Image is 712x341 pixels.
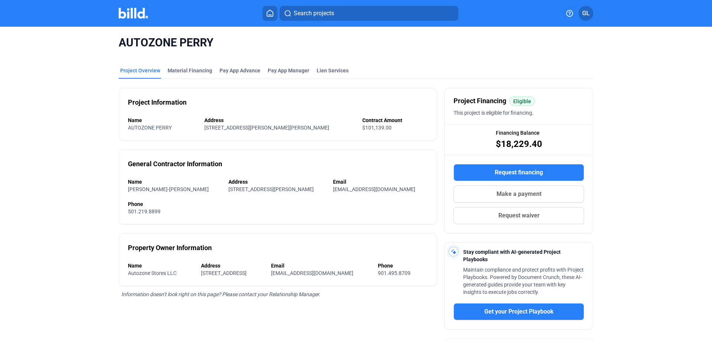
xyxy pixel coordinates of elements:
[454,110,534,116] span: This project is eligible for financing.
[128,262,194,269] div: Name
[128,209,161,214] span: 501.219.8899
[128,159,222,169] div: General Contractor Information
[201,270,247,276] span: [STREET_ADDRESS]
[496,138,542,150] span: $18,229.40
[228,186,314,192] span: [STREET_ADDRESS][PERSON_NAME]
[294,9,334,18] span: Search projects
[333,186,415,192] span: [EMAIL_ADDRESS][DOMAIN_NAME]
[578,6,593,21] button: GL
[454,96,506,106] span: Project Financing
[509,96,535,106] mat-chip: Eligible
[128,186,209,192] span: [PERSON_NAME]-[PERSON_NAME]
[454,164,584,181] button: Request financing
[362,125,392,131] span: $101,139.00
[128,200,428,208] div: Phone
[128,97,187,108] div: Project Information
[268,67,309,74] span: Pay App Manager
[495,168,543,177] span: Request financing
[204,117,355,124] div: Address
[168,67,212,74] div: Material Financing
[128,117,197,124] div: Name
[128,178,221,186] div: Name
[333,178,428,186] div: Email
[378,262,428,269] div: Phone
[362,117,428,124] div: Contract Amount
[128,270,177,276] span: Autozone Stores LLC
[271,262,370,269] div: Email
[204,125,329,131] span: [STREET_ADDRESS][PERSON_NAME][PERSON_NAME]
[271,270,353,276] span: [EMAIL_ADDRESS][DOMAIN_NAME]
[498,211,540,220] span: Request waiver
[121,291,320,297] span: Information doesn’t look right on this page? Please contact your Relationship Manager.
[120,67,160,74] div: Project Overview
[220,67,260,74] div: Pay App Advance
[228,178,326,186] div: Address
[201,262,264,269] div: Address
[454,207,584,224] button: Request waiver
[119,8,148,19] img: Billd Company Logo
[454,303,584,320] button: Get your Project Playbook
[463,249,561,262] span: Stay compliant with AI-generated Project Playbooks
[484,307,554,316] span: Get your Project Playbook
[496,129,540,137] span: Financing Balance
[378,270,411,276] span: 901.495.8709
[463,267,584,295] span: Maintain compliance and protect profits with Project Playbooks. Powered by Document Crunch, these...
[497,190,541,199] span: Make a payment
[317,67,349,74] div: Lien Services
[582,9,590,18] span: GL
[119,36,593,50] span: AUTOZONE PERRY
[454,186,584,203] button: Make a payment
[128,243,212,253] div: Property Owner Information
[280,6,458,21] button: Search projects
[128,125,172,131] span: AUTOZONE PERRY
